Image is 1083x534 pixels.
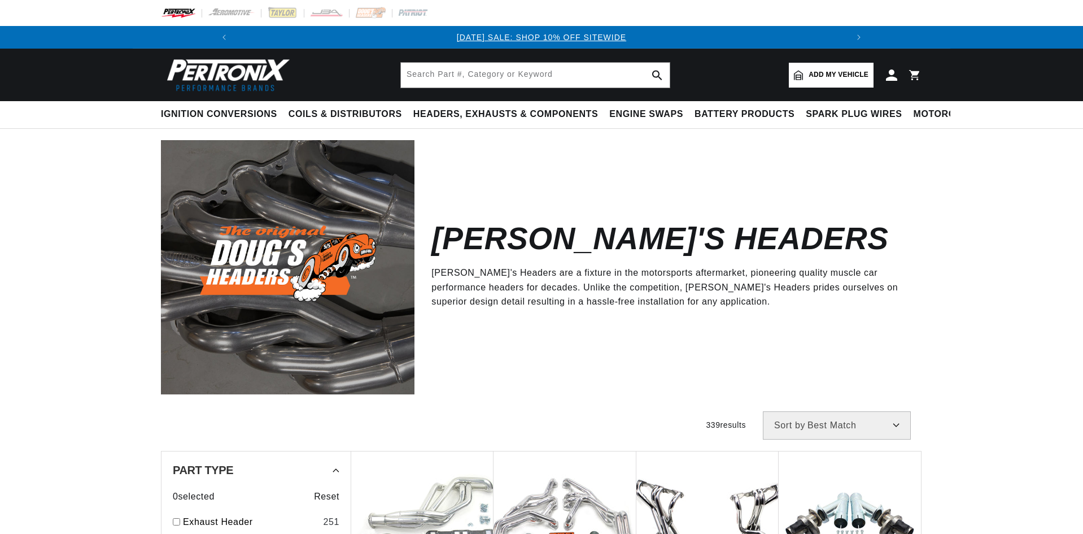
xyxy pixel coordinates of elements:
slideshow-component: Translation missing: en.sections.announcements.announcement_bar [133,26,950,49]
summary: Headers, Exhausts & Components [408,101,604,128]
span: Headers, Exhausts & Components [413,108,598,120]
span: 0 selected [173,489,215,504]
span: Battery Products [695,108,794,120]
span: Add my vehicle [809,70,868,80]
summary: Battery Products [689,101,800,128]
span: Engine Swaps [609,108,683,120]
h2: [PERSON_NAME]'s Headers [431,225,888,252]
div: 1 of 3 [235,31,848,44]
a: Exhaust Header [183,515,318,529]
button: Translation missing: en.sections.announcements.previous_announcement [213,26,235,49]
summary: Spark Plug Wires [800,101,907,128]
summary: Ignition Conversions [161,101,283,128]
div: Announcement [235,31,848,44]
summary: Engine Swaps [604,101,689,128]
span: 339 results [706,420,746,429]
span: Sort by [774,421,805,430]
span: Spark Plug Wires [806,108,902,120]
summary: Motorcycle [908,101,986,128]
span: Coils & Distributors [289,108,402,120]
span: Motorcycle [914,108,981,120]
button: Translation missing: en.sections.announcements.next_announcement [848,26,870,49]
button: search button [645,63,670,88]
span: Ignition Conversions [161,108,277,120]
p: [PERSON_NAME]'s Headers are a fixture in the motorsports aftermarket, pioneering quality muscle c... [431,266,905,309]
input: Search Part #, Category or Keyword [401,63,670,88]
div: 251 [323,515,339,529]
img: Pertronix [161,55,291,94]
span: Part Type [173,464,233,476]
summary: Coils & Distributors [283,101,408,128]
a: Add my vehicle [789,63,874,88]
a: [DATE] SALE: SHOP 10% OFF SITEWIDE [457,33,626,42]
img: Doug's Headers [161,140,414,394]
select: Sort by [763,411,911,440]
span: Reset [314,489,339,504]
